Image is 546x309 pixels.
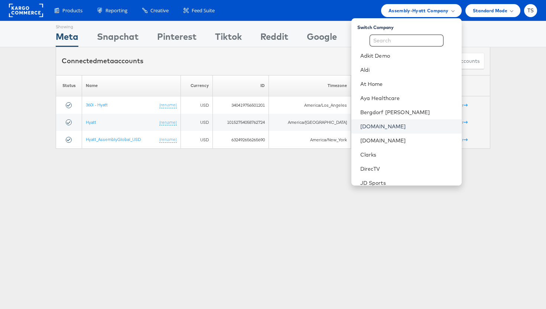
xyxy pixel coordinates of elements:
[215,30,242,47] div: Tiktok
[212,75,269,96] th: ID
[360,66,456,74] a: Aldi
[269,131,351,148] td: America/New_York
[181,96,212,114] td: USD
[360,165,456,173] a: DirecTV
[56,75,82,96] th: Status
[56,21,78,30] div: Showing
[360,80,456,88] a: At Home
[181,131,212,148] td: USD
[360,179,456,187] a: JD Sports
[360,151,456,158] a: Clarks
[473,7,507,15] span: Standard Mode
[212,96,269,114] td: 340419756501201
[360,52,456,59] a: Adkit Demo
[360,94,456,102] a: Aya Healthcare
[212,131,269,148] td: 632492656265690
[97,57,114,65] span: meta
[159,102,177,108] a: (rename)
[360,109,456,116] a: Bergdorf [PERSON_NAME]
[192,7,215,14] span: Feed Suite
[260,30,288,47] div: Reddit
[82,75,181,96] th: Name
[212,114,269,131] td: 10152754058762724
[181,114,212,131] td: USD
[86,102,108,107] a: 360i - Hyatt
[62,7,82,14] span: Products
[97,30,139,47] div: Snapchat
[56,30,78,47] div: Meta
[357,21,462,30] div: Switch Company
[360,137,456,144] a: [DOMAIN_NAME]
[159,136,177,143] a: (rename)
[157,30,196,47] div: Pinterest
[105,7,127,14] span: Reporting
[159,119,177,126] a: (rename)
[269,96,351,114] td: America/Los_Angeles
[150,7,169,14] span: Creative
[360,123,456,130] a: [DOMAIN_NAME]
[86,136,141,142] a: Hyatt_AssemblyGlobal_USD
[62,56,143,66] div: Connected accounts
[370,35,443,46] input: Search
[269,114,351,131] td: America/[GEOGRAPHIC_DATA]
[527,8,534,13] span: TS
[181,75,212,96] th: Currency
[307,30,337,47] div: Google
[269,75,351,96] th: Timezone
[86,119,96,125] a: Hyatt
[389,7,449,15] span: Assembly-Hyatt Company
